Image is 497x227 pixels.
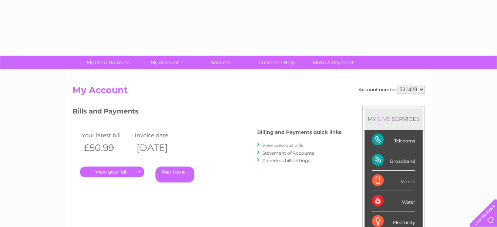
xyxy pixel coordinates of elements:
a: Paperless bill settings [262,158,310,163]
a: . [80,167,144,177]
a: My Clear Business [78,56,139,69]
div: Water [372,191,415,211]
a: Services [190,56,251,69]
a: My Account [134,56,195,69]
div: Account number [359,85,425,94]
div: LIVE [376,115,392,122]
div: MY SERVICES [365,108,423,129]
td: Invoice date [133,130,186,140]
h4: Billing and Payments quick links [257,129,342,135]
td: Your latest bill [80,130,133,140]
th: £50.99 [80,140,133,155]
a: View previous bills [262,142,303,148]
a: Customer Help [246,56,308,69]
div: Mobile [372,171,415,191]
h2: My Account [73,85,425,99]
th: [DATE] [133,140,186,155]
div: Telecoms [372,130,415,150]
h3: Bills and Payments [73,106,342,119]
div: Broadband [372,150,415,171]
a: Make A Payment [303,56,364,69]
a: Pay Here [155,167,194,182]
a: Statement of Accounts [262,150,314,156]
